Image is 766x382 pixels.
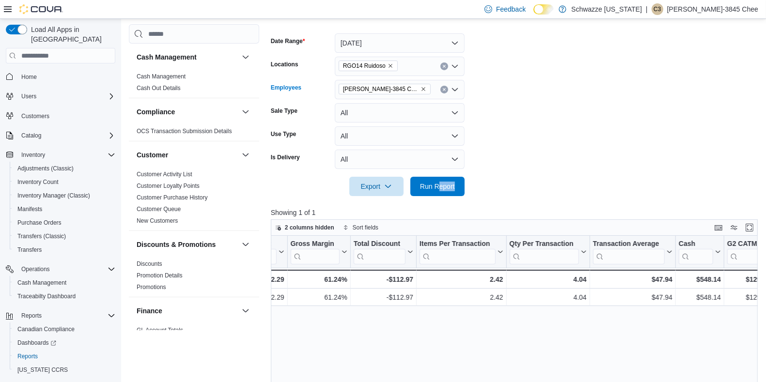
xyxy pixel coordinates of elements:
[137,306,238,316] button: Finance
[509,240,578,249] div: Qty Per Transaction
[14,163,78,174] a: Adjustments (Classic)
[14,190,115,201] span: Inventory Manager (Classic)
[14,290,79,302] a: Traceabilty Dashboard
[137,217,178,225] span: New Customers
[290,240,339,249] div: Gross Margin
[240,239,251,250] button: Discounts & Promotions
[14,176,115,188] span: Inventory Count
[10,175,119,189] button: Inventory Count
[17,310,115,321] span: Reports
[17,263,54,275] button: Operations
[17,149,49,161] button: Inventory
[14,163,115,174] span: Adjustments (Classic)
[137,150,238,160] button: Customer
[349,177,404,196] button: Export
[137,284,166,290] a: Promotions
[17,149,115,161] span: Inventory
[335,126,465,146] button: All
[137,127,232,135] span: OCS Transaction Submission Details
[509,240,578,264] div: Qty Per Transaction
[17,165,74,172] span: Adjustments (Classic)
[137,107,238,117] button: Compliance
[343,84,419,94] span: [PERSON_NAME]-3845 Chee
[271,130,296,138] label: Use Type
[14,230,70,242] a: Transfers (Classic)
[27,25,115,44] span: Load All Apps in [GEOGRAPHIC_DATA]
[335,33,465,53] button: [DATE]
[343,61,386,71] span: RGO14 Ruidoso
[354,292,413,304] div: -$112.97
[667,3,758,15] p: [PERSON_NAME]-3845 Chee
[421,86,426,92] button: Remove Candra-3845 Chee from selection in this group
[137,240,238,249] button: Discounts & Promotions
[137,128,232,135] a: OCS Transaction Submission Details
[137,171,192,178] a: Customer Activity List
[679,240,721,264] button: Cash
[14,217,115,229] span: Purchase Orders
[137,217,178,224] a: New Customers
[291,292,347,304] div: 61.24%
[137,240,216,249] h3: Discounts & Promotions
[2,69,119,83] button: Home
[232,240,277,249] div: Gross Profit
[354,240,406,264] div: Total Discount
[509,292,586,304] div: 4.04
[21,112,49,120] span: Customers
[652,3,663,15] div: Candra-3845 Chee
[21,151,45,159] span: Inventory
[2,262,119,276] button: Operations
[129,258,259,297] div: Discounts & Promotions
[137,205,181,213] span: Customer Queue
[137,283,166,291] span: Promotions
[339,84,431,94] span: Candra-3845 Chee
[10,216,119,229] button: Purchase Orders
[285,224,334,231] span: 2 columns hidden
[420,240,496,249] div: Items Per Transaction
[14,351,115,362] span: Reports
[240,51,251,63] button: Cash Management
[571,3,642,15] p: Schwazze [US_STATE]
[2,90,119,103] button: Users
[17,110,115,122] span: Customers
[290,274,347,285] div: 61.24%
[533,4,554,15] input: Dark Mode
[14,351,42,362] a: Reports
[354,240,406,249] div: Total Discount
[17,339,56,347] span: Dashboards
[14,337,60,349] a: Dashboards
[14,277,115,289] span: Cash Management
[129,324,259,351] div: Finance
[129,168,259,230] div: Customer
[17,352,38,360] span: Reports
[137,327,183,334] a: GL Account Totals
[137,306,162,316] h3: Finance
[137,272,183,279] a: Promotion Details
[10,202,119,216] button: Manifests
[10,363,119,377] button: [US_STATE] CCRS
[339,61,398,71] span: RGO14 Ruidoso
[137,73,186,80] a: Cash Management
[137,260,162,268] span: Discounts
[339,222,382,233] button: Sort fields
[420,292,503,304] div: 2.42
[14,323,78,335] a: Canadian Compliance
[440,86,448,93] button: Clear input
[728,222,740,233] button: Display options
[353,224,378,231] span: Sort fields
[727,240,763,249] div: G2 CATM
[679,292,721,304] div: $548.14
[451,86,459,93] button: Open list of options
[21,132,41,139] span: Catalog
[19,4,63,14] img: Cova
[14,190,94,201] a: Inventory Manager (Classic)
[137,52,238,62] button: Cash Management
[17,205,42,213] span: Manifests
[713,222,724,233] button: Keyboard shortcuts
[17,110,53,122] a: Customers
[17,310,46,321] button: Reports
[137,206,181,213] a: Customer Queue
[14,203,46,215] a: Manifests
[420,274,503,285] div: 2.42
